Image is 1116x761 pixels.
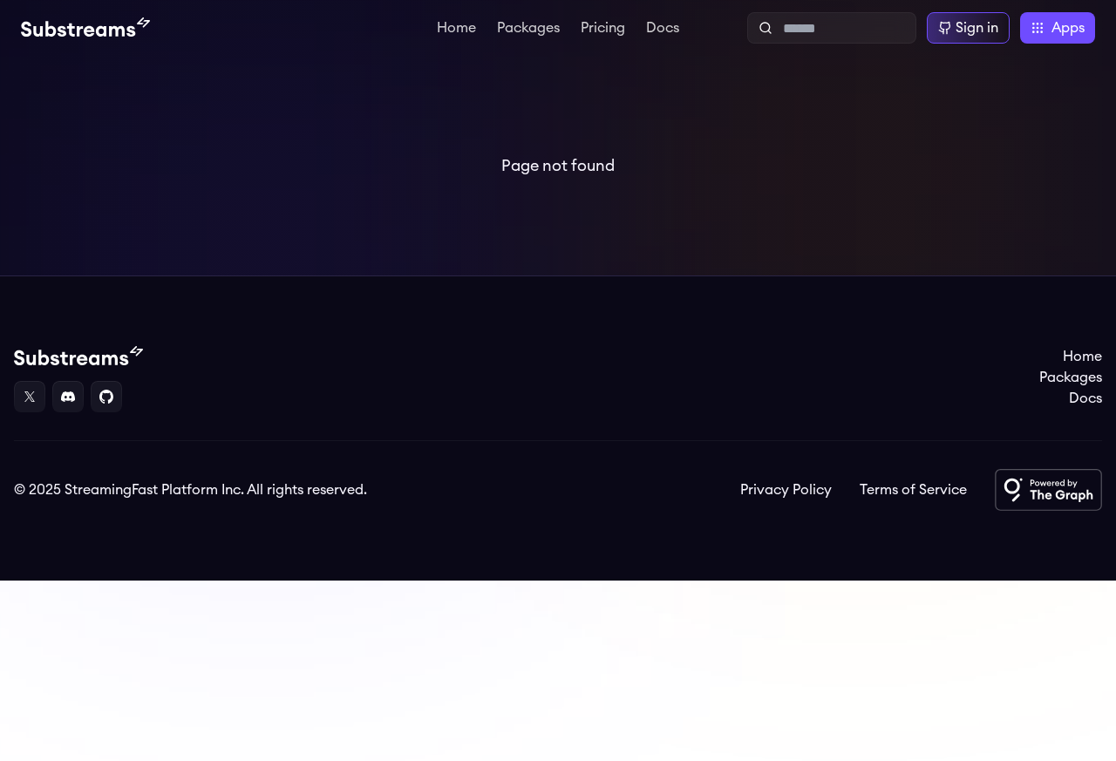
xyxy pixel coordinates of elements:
a: Packages [493,21,563,38]
a: Packages [1039,367,1102,388]
a: Docs [1039,388,1102,409]
a: Docs [643,21,683,38]
a: Privacy Policy [740,479,832,500]
img: Substream's logo [21,17,150,38]
a: Pricing [577,21,629,38]
div: © 2025 StreamingFast Platform Inc. All rights reserved. [14,479,367,500]
img: Powered by The Graph [995,469,1102,511]
a: Home [433,21,480,38]
img: Substream's logo [14,346,143,367]
div: Sign in [956,17,998,38]
a: Sign in [927,12,1010,44]
a: Home [1039,346,1102,367]
p: Page not found [501,153,615,178]
span: Apps [1051,17,1085,38]
a: Terms of Service [860,479,967,500]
